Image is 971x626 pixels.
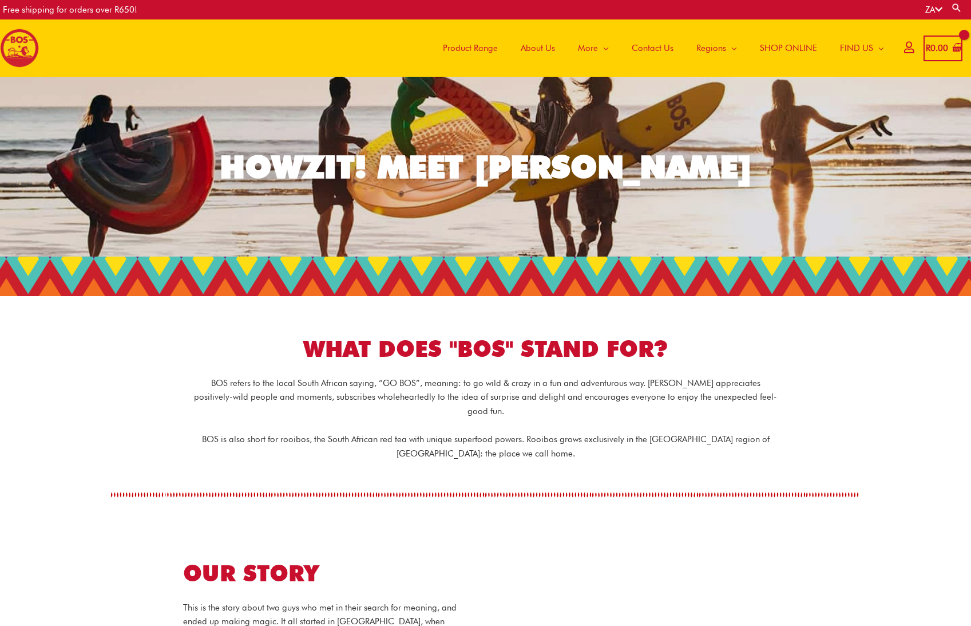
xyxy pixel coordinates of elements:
[951,2,962,13] a: Search button
[443,31,498,65] span: Product Range
[748,19,829,77] a: SHOP ONLINE
[423,19,895,77] nav: Site Navigation
[840,31,873,65] span: FIND US
[165,333,806,365] h1: WHAT DOES "BOS" STAND FOR?
[632,31,673,65] span: Contact Us
[431,19,509,77] a: Product Range
[521,31,555,65] span: About Us
[696,31,726,65] span: Regions
[578,31,598,65] span: More
[194,432,778,461] p: BOS is also short for rooibos, the South African red tea with unique superfood powers. Rooibos gr...
[924,36,962,61] a: View Shopping Cart, empty
[760,31,817,65] span: SHOP ONLINE
[220,151,752,183] div: HOWZIT! MEET [PERSON_NAME]
[925,5,942,15] a: ZA
[926,43,930,53] span: R
[926,43,948,53] bdi: 0.00
[183,558,469,589] h1: OUR STORY
[566,19,620,77] a: More
[194,376,778,419] p: BOS refers to the local South African saying, “GO BOS”, meaning: to go wild & crazy in a fun and ...
[509,19,566,77] a: About Us
[620,19,685,77] a: Contact Us
[685,19,748,77] a: Regions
